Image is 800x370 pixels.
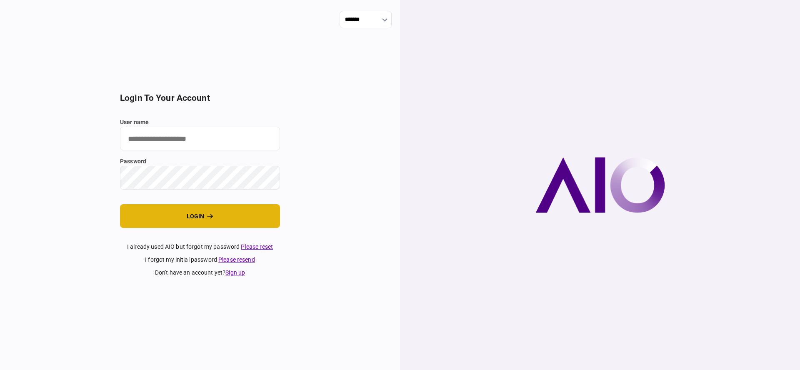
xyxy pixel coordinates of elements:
[120,204,280,228] button: login
[120,166,280,190] input: password
[241,243,273,250] a: Please reset
[225,269,245,276] a: Sign up
[340,11,392,28] input: show language options
[120,242,280,251] div: I already used AIO but forgot my password
[120,157,280,166] label: password
[120,118,280,127] label: user name
[535,157,665,213] img: AIO company logo
[120,268,280,277] div: don't have an account yet ?
[120,127,280,150] input: user name
[120,255,280,264] div: I forgot my initial password
[218,256,255,263] a: Please resend
[120,93,280,103] h2: login to your account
